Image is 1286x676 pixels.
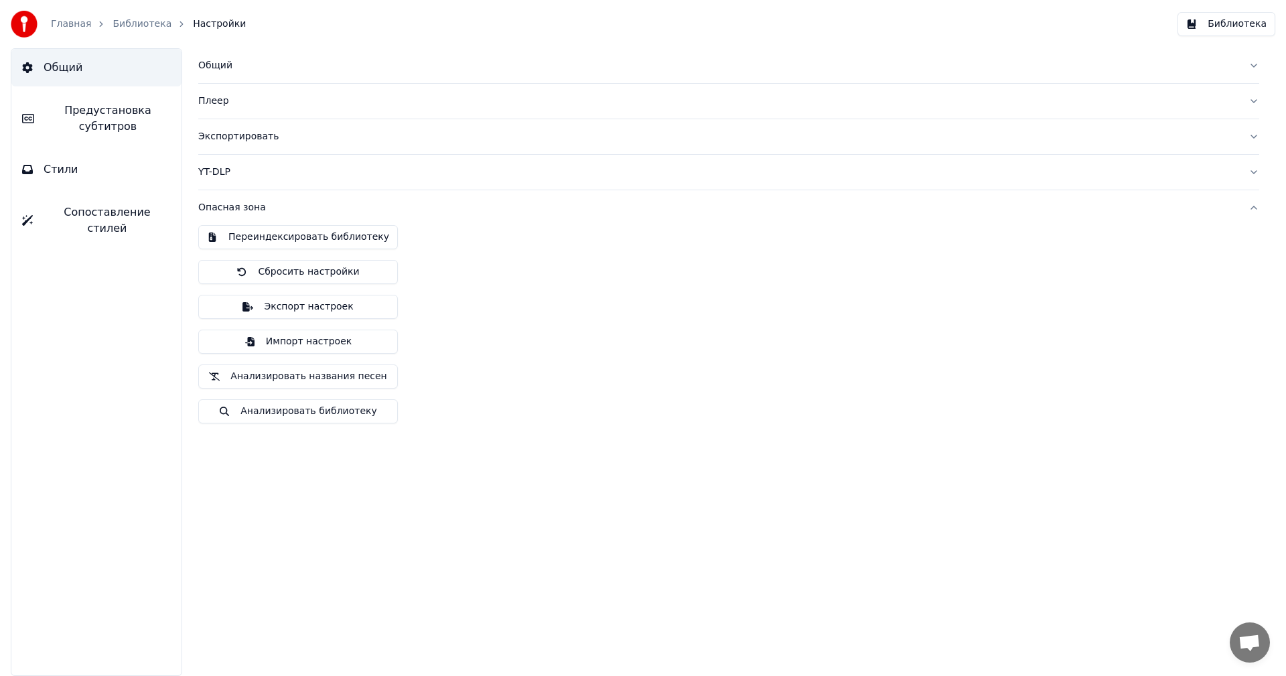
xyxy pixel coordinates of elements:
button: Экспорт настроек [198,295,398,319]
button: Импорт настроек [198,330,398,354]
img: youka [11,11,38,38]
button: Сопоставление стилей [11,194,182,247]
span: Общий [44,60,82,76]
div: Опасная зона [198,225,1259,434]
span: Сопоставление стилей [44,204,171,236]
span: Стили [44,161,78,178]
a: Главная [51,17,91,31]
button: Общий [11,49,182,86]
div: Открытый чат [1230,622,1270,663]
div: Плеер [198,94,1238,108]
div: Опасная зона [198,201,1238,214]
button: Библиотека [1177,12,1275,36]
button: Общий [198,48,1259,83]
button: Анализировать библиотеку [198,399,398,423]
button: Стили [11,151,182,188]
span: Предустановка субтитров [45,103,171,135]
button: Анализировать названия песен [198,364,398,389]
div: YT-DLP [198,165,1238,179]
nav: breadcrumb [51,17,246,31]
span: Настройки [193,17,246,31]
a: Библиотека [113,17,171,31]
button: Переиндексировать библиотеку [198,225,398,249]
button: Экспортировать [198,119,1259,154]
div: Экспортировать [198,130,1238,143]
div: Общий [198,59,1238,72]
button: Опасная зона [198,190,1259,225]
button: Сбросить настройки [198,260,398,284]
button: Предустановка субтитров [11,92,182,145]
button: YT-DLP [198,155,1259,190]
button: Плеер [198,84,1259,119]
